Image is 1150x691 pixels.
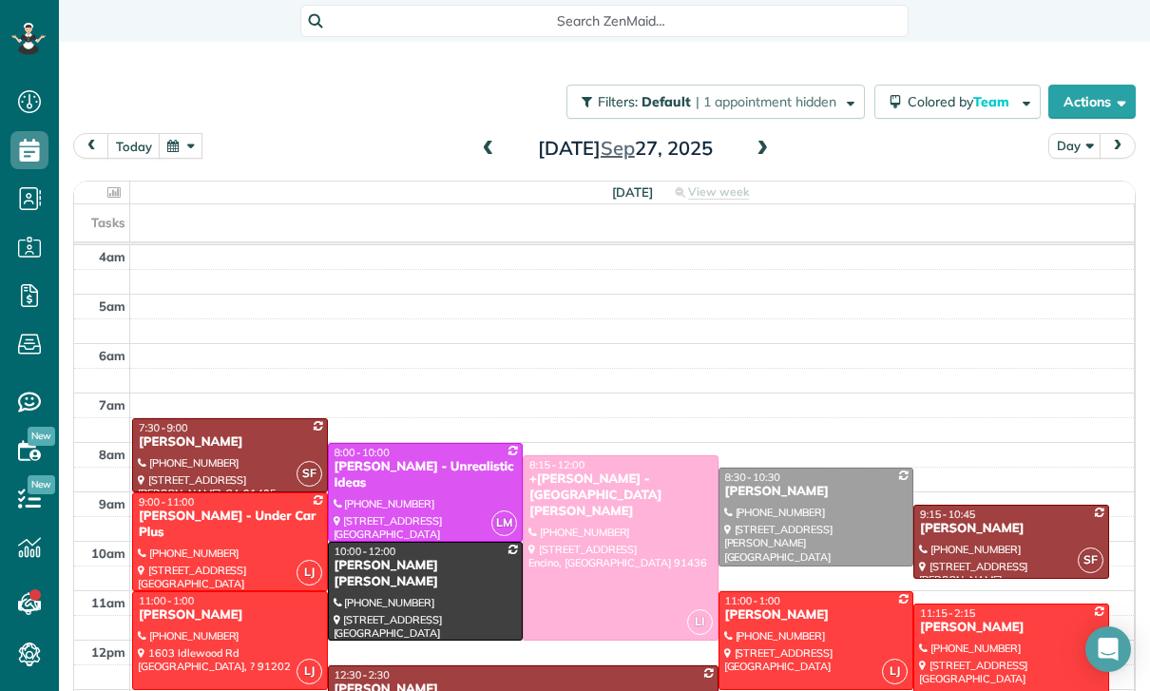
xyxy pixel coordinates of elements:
div: [PERSON_NAME] [PERSON_NAME] [334,558,518,590]
button: Day [1048,133,1102,159]
span: Default [642,93,692,110]
span: 9:00 - 11:00 [139,495,194,509]
span: | 1 appointment hidden [696,93,836,110]
span: [DATE] [612,184,653,200]
span: 11:00 - 1:00 [725,594,780,607]
span: New [28,427,55,446]
span: 8:15 - 12:00 [529,458,585,471]
span: 12pm [91,644,125,660]
span: LJ [882,659,908,684]
span: 10:00 - 12:00 [335,545,396,558]
div: [PERSON_NAME] - Unrealistic Ideas [334,459,518,491]
span: 5am [99,298,125,314]
div: [PERSON_NAME] [919,521,1103,537]
span: Team [973,93,1012,110]
div: [PERSON_NAME] [724,484,909,500]
span: 8:30 - 10:30 [725,470,780,484]
span: View week [688,184,749,200]
button: prev [73,133,109,159]
span: 4am [99,249,125,264]
div: Open Intercom Messenger [1085,626,1131,672]
span: LJ [297,560,322,585]
span: LM [491,510,517,536]
button: Actions [1048,85,1136,119]
span: New [28,475,55,494]
span: LJ [297,659,322,684]
span: 11am [91,595,125,610]
span: 9am [99,496,125,511]
button: Colored byTeam [874,85,1041,119]
span: 7:30 - 9:00 [139,421,188,434]
span: 11:15 - 2:15 [920,606,975,620]
span: SF [1078,547,1103,573]
div: [PERSON_NAME] [138,434,322,451]
span: 7am [99,397,125,413]
span: SF [297,461,322,487]
div: [PERSON_NAME] [724,607,909,624]
div: [PERSON_NAME] [138,607,322,624]
span: Sep [601,136,635,160]
button: Filters: Default | 1 appointment hidden [566,85,865,119]
button: next [1100,133,1136,159]
a: Filters: Default | 1 appointment hidden [557,85,865,119]
div: +[PERSON_NAME] - [GEOGRAPHIC_DATA][PERSON_NAME] [528,471,713,520]
span: 6am [99,348,125,363]
span: 9:15 - 10:45 [920,508,975,521]
span: LI [687,609,713,635]
span: 8am [99,447,125,462]
span: Tasks [91,215,125,230]
button: today [107,133,161,159]
span: 8:00 - 10:00 [335,446,390,459]
div: [PERSON_NAME] - Under Car Plus [138,509,322,541]
span: Filters: [598,93,638,110]
span: Colored by [908,93,1016,110]
span: 12:30 - 2:30 [335,668,390,681]
span: 10am [91,546,125,561]
span: 11:00 - 1:00 [139,594,194,607]
h2: [DATE] 27, 2025 [507,138,744,159]
div: [PERSON_NAME] [919,620,1103,636]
